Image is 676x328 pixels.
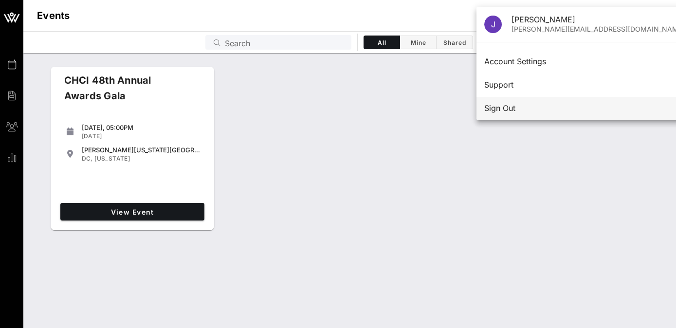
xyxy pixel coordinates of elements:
[364,36,400,49] button: All
[64,208,201,216] span: View Event
[56,73,194,111] div: CHCI 48th Annual Awards Gala
[406,39,430,46] span: Mine
[400,36,437,49] button: Mine
[82,124,201,131] div: [DATE], 05:00PM
[370,39,394,46] span: All
[94,155,130,162] span: [US_STATE]
[60,203,204,220] a: View Event
[37,8,70,23] h1: Events
[82,132,201,140] div: [DATE]
[437,36,473,49] button: Shared
[82,155,93,162] span: DC,
[442,39,467,46] span: Shared
[491,19,495,29] span: J
[82,146,201,154] div: [PERSON_NAME][US_STATE][GEOGRAPHIC_DATA]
